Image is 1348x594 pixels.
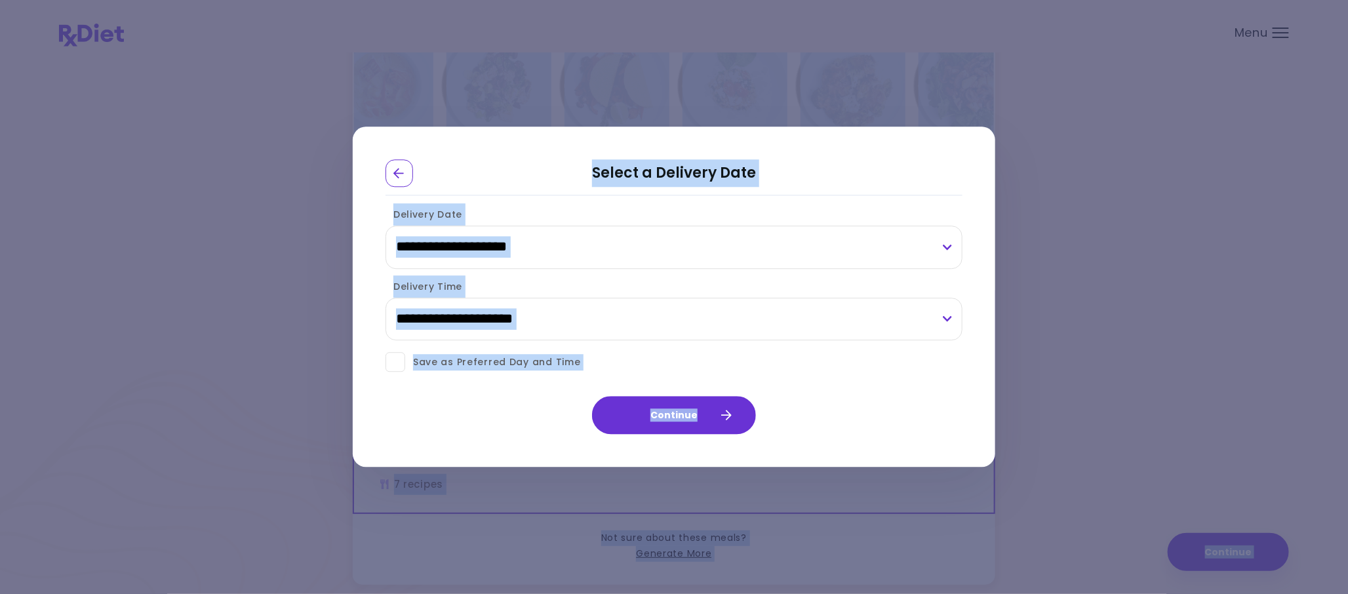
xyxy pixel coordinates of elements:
[592,397,756,435] button: Continue
[386,280,462,293] label: Delivery Time
[405,354,581,370] span: Save as Preferred Day and Time
[386,208,462,221] label: Delivery Date
[386,159,413,187] div: Go Back
[386,159,962,195] h2: Select a Delivery Date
